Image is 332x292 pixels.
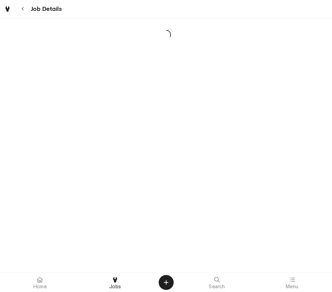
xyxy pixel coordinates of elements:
button: Navigate back [17,3,29,15]
span: Home [33,284,47,289]
span: Search [209,284,225,289]
a: Search [180,274,254,291]
span: Job Details [29,4,62,14]
a: Jobs [78,274,153,291]
span: Menu [286,284,298,289]
a: Go to Jobs [1,3,14,15]
a: Menu [255,274,329,291]
a: Home [3,274,77,291]
button: Create Object [159,275,174,290]
span: Jobs [109,284,121,289]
